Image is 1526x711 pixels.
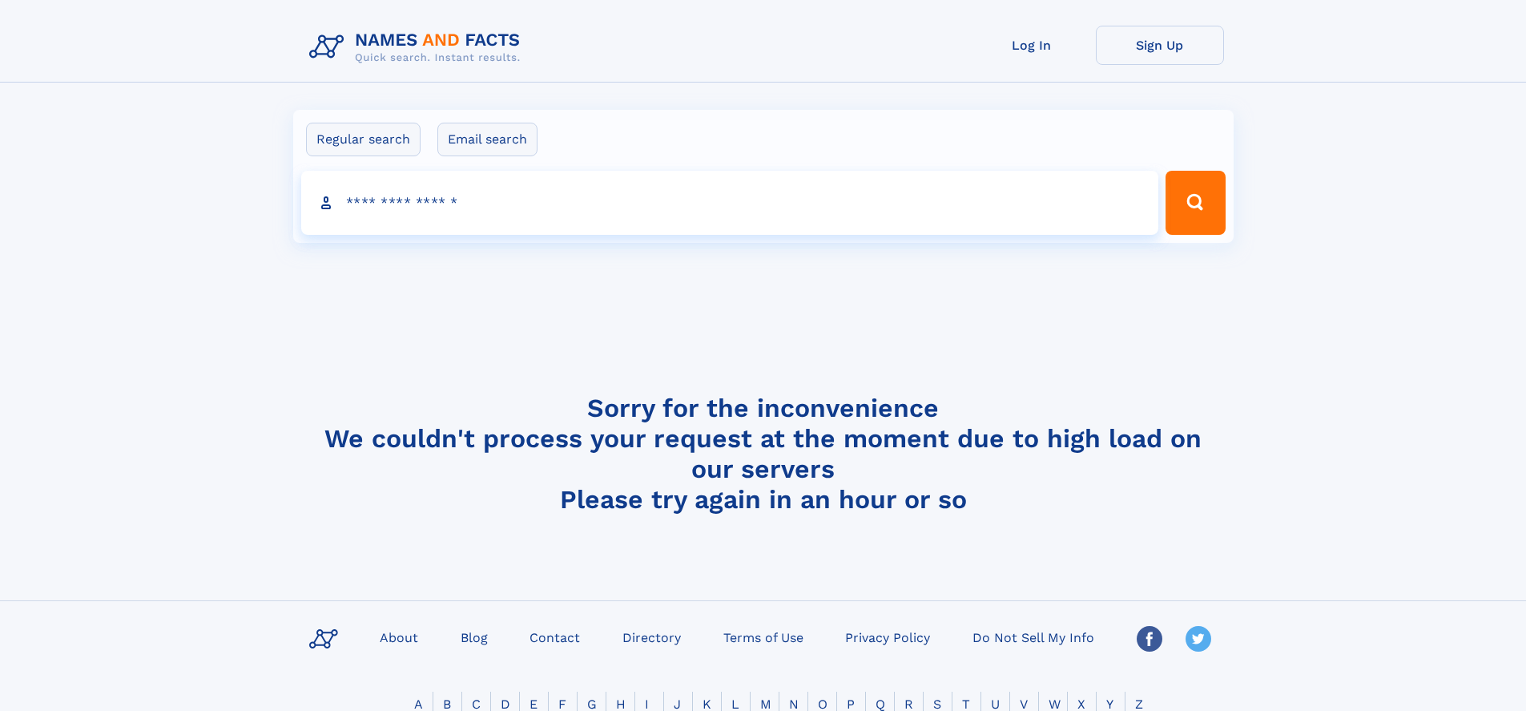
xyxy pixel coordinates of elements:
a: Log In [968,26,1096,65]
a: Directory [616,625,687,648]
img: Facebook [1137,626,1162,652]
a: Privacy Policy [839,625,936,648]
a: Do Not Sell My Info [966,625,1101,648]
a: About [373,625,425,648]
a: Blog [454,625,494,648]
a: Contact [523,625,586,648]
img: Logo Names and Facts [303,26,533,69]
label: Email search [437,123,538,156]
input: search input [301,171,1159,235]
img: Twitter [1186,626,1211,652]
button: Search Button [1166,171,1225,235]
label: Regular search [306,123,421,156]
a: Sign Up [1096,26,1224,65]
h4: Sorry for the inconvenience We couldn't process your request at the moment due to high load on ou... [303,393,1224,515]
a: Terms of Use [717,625,810,648]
